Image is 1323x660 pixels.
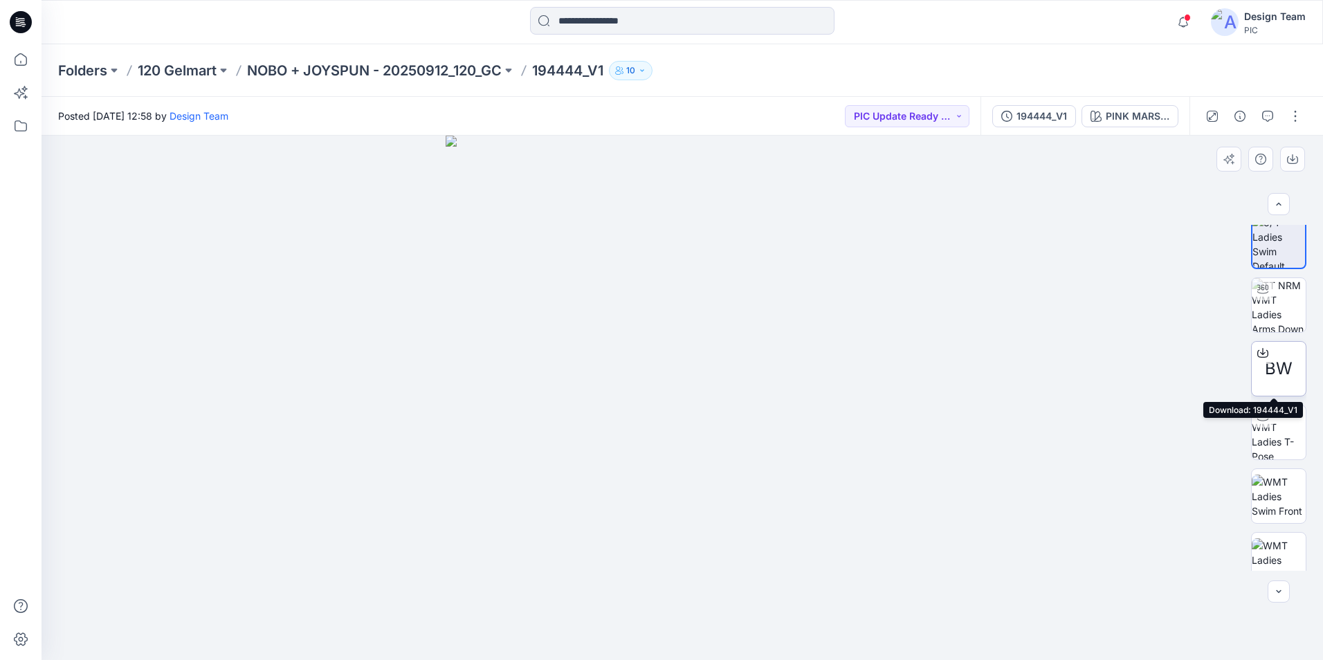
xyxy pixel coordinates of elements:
[247,61,502,80] a: NOBO + JOYSPUN - 20250912_120_GC
[1252,538,1306,582] img: WMT Ladies Swim Back
[446,136,919,660] img: eyJhbGciOiJIUzI1NiIsImtpZCI6IjAiLCJzbHQiOiJzZXMiLCJ0eXAiOiJKV1QifQ.eyJkYXRhIjp7InR5cGUiOiJzdG9yYW...
[1211,8,1239,36] img: avatar
[1252,278,1306,332] img: TT NRM WMT Ladies Arms Down
[1106,109,1169,124] div: PINK MARSHMALLOW
[1229,105,1251,127] button: Details
[138,61,217,80] a: 120 Gelmart
[1244,25,1306,35] div: PIC
[1252,475,1306,518] img: WMT Ladies Swim Front
[58,109,228,123] span: Posted [DATE] 12:58 by
[626,63,635,78] p: 10
[170,110,228,122] a: Design Team
[1265,356,1293,381] span: BW
[1244,8,1306,25] div: Design Team
[992,105,1076,127] button: 194444_V1
[1252,215,1305,268] img: 3/4 Ladies Swim Default
[1082,105,1178,127] button: PINK MARSHMALLOW
[1252,405,1306,459] img: TT NRM WMT Ladies T-Pose
[58,61,107,80] a: Folders
[609,61,653,80] button: 10
[1016,109,1067,124] div: 194444_V1
[532,61,603,80] p: 194444_V1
